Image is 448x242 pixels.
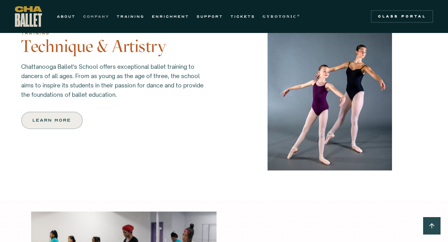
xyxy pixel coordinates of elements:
strong: GYROTONIC [263,14,297,19]
sup: ® [297,14,301,17]
a: TICKETS [231,13,255,20]
a: GYROTONIC® [263,13,301,20]
p: Chattanooga Ballet's School offers exceptional ballet training to dancers of all ages. From as yo... [21,62,208,99]
a: Class Portal [371,10,433,23]
a: home [15,6,42,27]
h3: Technique & Artistry [21,37,215,56]
div: Class Portal [375,14,429,19]
a: Learn more [21,112,83,129]
div: training [21,30,215,37]
a: ENRICHMENT [152,13,189,20]
div: Learn more [33,117,71,124]
a: TRAINING [117,13,144,20]
a: SUPPORT [197,13,223,20]
a: COMPANY [83,13,109,20]
a: ABOUT [57,13,76,20]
